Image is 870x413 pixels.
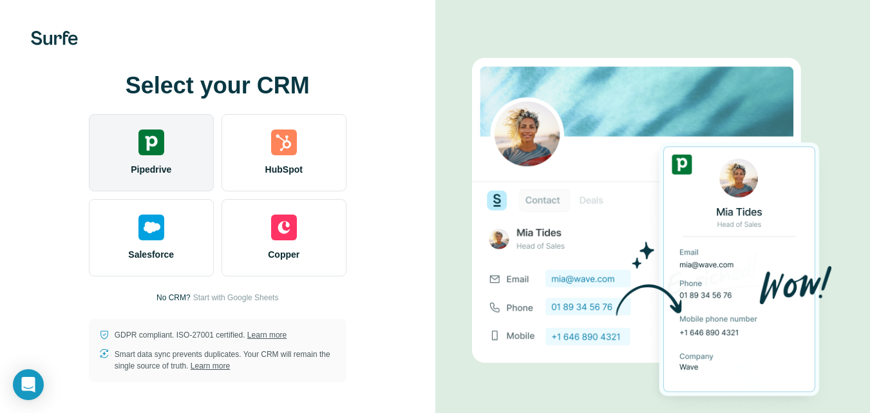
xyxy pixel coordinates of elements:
[138,130,164,155] img: pipedrive's logo
[271,215,297,240] img: copper's logo
[128,248,174,261] span: Salesforce
[247,331,287,340] a: Learn more
[191,361,230,370] a: Learn more
[138,215,164,240] img: salesforce's logo
[156,292,191,303] p: No CRM?
[265,163,303,176] span: HubSpot
[268,248,299,261] span: Copper
[31,31,78,45] img: Surfe's logo
[13,369,44,400] div: Open Intercom Messenger
[131,163,171,176] span: Pipedrive
[89,73,346,99] h1: Select your CRM
[115,329,287,341] p: GDPR compliant. ISO-27001 certified.
[115,349,336,372] p: Smart data sync prevents duplicates. Your CRM will remain the single source of truth.
[193,292,279,303] button: Start with Google Sheets
[271,130,297,155] img: hubspot's logo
